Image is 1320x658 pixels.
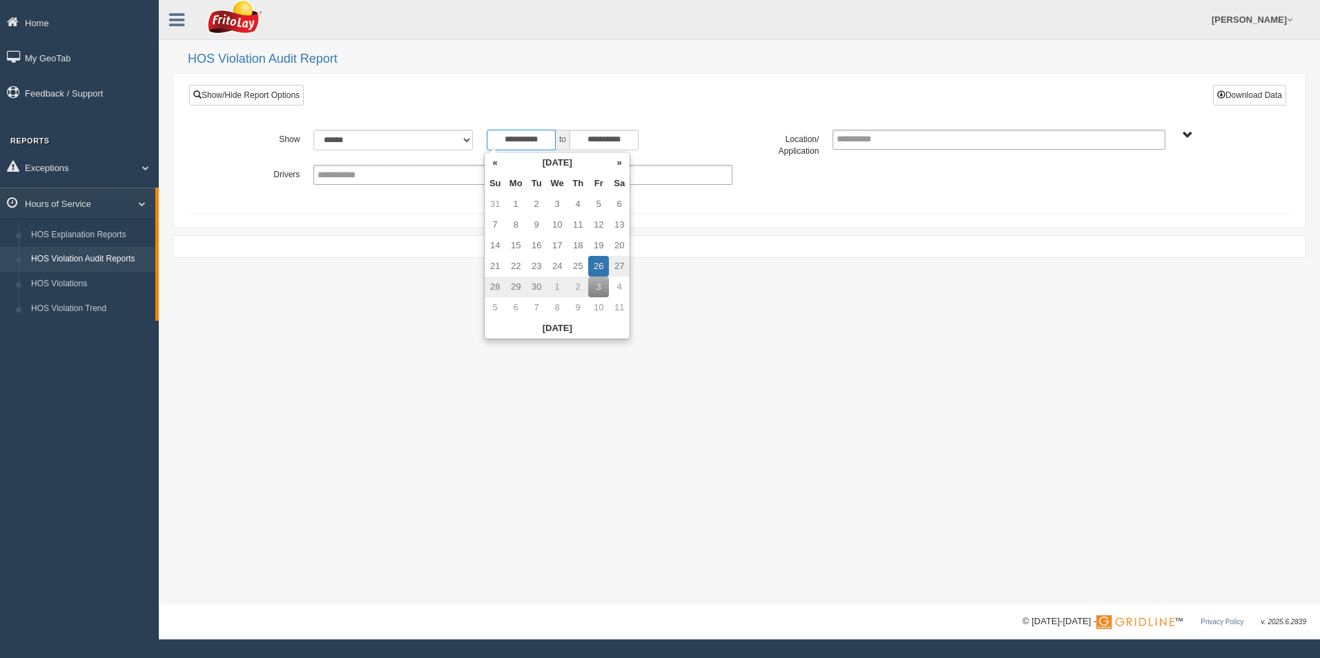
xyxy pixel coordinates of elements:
[588,297,609,318] td: 10
[567,277,588,297] td: 2
[485,235,505,256] td: 14
[188,52,1306,66] h2: HOS Violation Audit Report
[556,130,570,150] span: to
[505,297,526,318] td: 6
[526,215,547,235] td: 9
[547,277,567,297] td: 1
[25,247,155,272] a: HOS Violation Audit Reports
[609,277,630,297] td: 4
[220,130,307,146] label: Show
[485,318,630,339] th: [DATE]
[526,194,547,215] td: 2
[505,256,526,277] td: 22
[485,152,505,173] th: «
[609,152,630,173] th: »
[588,256,609,277] td: 26
[485,215,505,235] td: 7
[505,152,609,173] th: [DATE]
[485,173,505,194] th: Su
[609,194,630,215] td: 6
[547,215,567,235] td: 10
[567,256,588,277] td: 25
[25,272,155,297] a: HOS Violations
[609,256,630,277] td: 27
[609,173,630,194] th: Sa
[526,235,547,256] td: 16
[567,235,588,256] td: 18
[609,215,630,235] td: 13
[547,173,567,194] th: We
[505,235,526,256] td: 15
[1213,85,1286,106] button: Download Data
[567,173,588,194] th: Th
[547,256,567,277] td: 24
[588,277,609,297] td: 3
[25,297,155,321] a: HOS Violation Trend
[485,256,505,277] td: 21
[505,215,526,235] td: 8
[485,194,505,215] td: 31
[588,173,609,194] th: Fr
[526,173,547,194] th: Tu
[505,194,526,215] td: 1
[588,194,609,215] td: 5
[1022,615,1306,629] div: © [DATE]-[DATE] - ™
[547,194,567,215] td: 3
[526,297,547,318] td: 7
[505,277,526,297] td: 29
[609,297,630,318] td: 11
[1201,618,1243,626] a: Privacy Policy
[567,215,588,235] td: 11
[485,277,505,297] td: 28
[25,223,155,248] a: HOS Explanation Reports
[485,297,505,318] td: 5
[220,165,307,181] label: Drivers
[547,297,567,318] td: 8
[567,297,588,318] td: 9
[505,173,526,194] th: Mo
[588,215,609,235] td: 12
[739,130,826,158] label: Location/ Application
[547,235,567,256] td: 17
[526,277,547,297] td: 30
[1096,615,1174,629] img: Gridline
[1261,618,1306,626] span: v. 2025.6.2839
[189,85,304,106] a: Show/Hide Report Options
[567,194,588,215] td: 4
[526,256,547,277] td: 23
[588,235,609,256] td: 19
[609,235,630,256] td: 20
